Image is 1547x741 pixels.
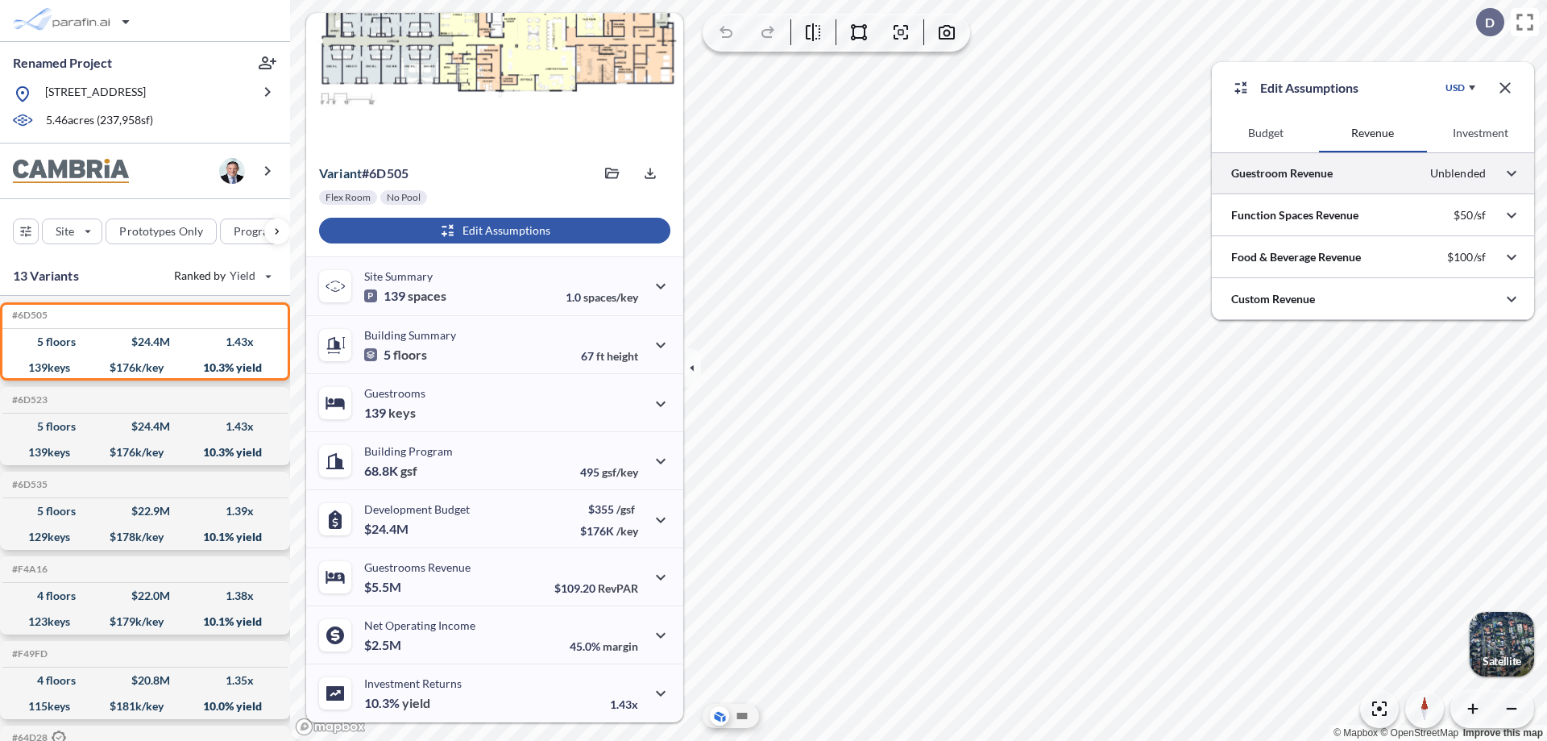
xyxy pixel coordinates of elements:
img: BrandImage [13,159,129,184]
button: Budget [1212,114,1319,152]
h5: Click to copy the code [9,564,48,575]
span: floors [393,347,427,363]
span: Variant [319,165,362,181]
button: Switcher ImageSatellite [1470,612,1534,676]
p: Food & Beverage Revenue [1231,249,1361,265]
p: [STREET_ADDRESS] [45,84,146,104]
p: Custom Revenue [1231,291,1315,307]
p: No Pool [387,191,421,204]
h5: Click to copy the code [9,310,48,321]
p: 5.46 acres ( 237,958 sf) [46,112,153,130]
p: $100/sf [1447,250,1486,264]
p: 139 [364,288,446,304]
p: # 6d505 [319,165,409,181]
button: Program [220,219,307,244]
span: /gsf [616,502,635,516]
p: Guestrooms Revenue [364,560,471,574]
p: Renamed Project [13,54,112,72]
p: Function Spaces Revenue [1231,207,1358,223]
h5: Click to copy the code [9,648,48,660]
button: Aerial View [710,706,729,726]
p: Guestrooms [364,386,425,400]
p: Satellite [1483,655,1521,668]
p: Investment Returns [364,676,462,690]
p: 139 [364,405,416,421]
span: margin [603,639,638,653]
p: Net Operating Income [364,618,475,632]
span: gsf/key [602,465,638,479]
p: $24.4M [364,521,411,537]
p: 45.0% [570,639,638,653]
span: /key [616,524,638,538]
p: 5 [364,347,427,363]
span: gsf [400,463,417,479]
p: $2.5M [364,637,404,653]
p: Prototypes Only [119,223,203,239]
p: 68.8K [364,463,417,479]
p: Edit Assumptions [1260,78,1358,98]
p: 67 [581,349,638,363]
p: 1.43x [610,697,638,711]
p: 10.3% [364,695,430,711]
span: keys [388,405,416,421]
h5: Click to copy the code [9,394,48,406]
p: 1.0 [566,290,638,304]
p: Development Budget [364,502,470,516]
span: spaces/key [583,290,638,304]
span: spaces [408,288,446,304]
span: ft [596,349,604,363]
h5: Click to copy the code [9,479,48,490]
p: Building Program [364,444,453,458]
button: Investment [1427,114,1534,152]
p: D [1485,15,1495,30]
p: 13 Variants [13,266,79,285]
img: user logo [219,158,245,184]
button: Ranked by Yield [161,263,282,289]
p: Building Summary [364,328,456,342]
a: OpenStreetMap [1380,727,1458,739]
p: $5.5M [364,579,404,595]
p: Program [234,223,279,239]
span: RevPAR [598,581,638,595]
p: Flex Room [326,191,371,204]
p: $355 [580,502,638,516]
button: Prototypes Only [106,219,217,244]
a: Mapbox homepage [295,718,366,736]
p: $50/sf [1454,208,1486,223]
div: USD [1445,81,1465,94]
span: yield [402,695,430,711]
button: Revenue [1319,114,1426,152]
button: Edit Assumptions [319,218,670,244]
img: Switcher Image [1470,612,1534,676]
a: Improve this map [1463,727,1543,739]
p: $109.20 [554,581,638,595]
p: $176K [580,524,638,538]
p: Site [56,223,74,239]
span: Yield [230,268,256,284]
a: Mapbox [1333,727,1378,739]
button: Site [42,219,102,244]
span: height [607,349,638,363]
p: 495 [580,465,638,479]
p: Site Summary [364,269,433,283]
button: Site Plan [732,706,752,726]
